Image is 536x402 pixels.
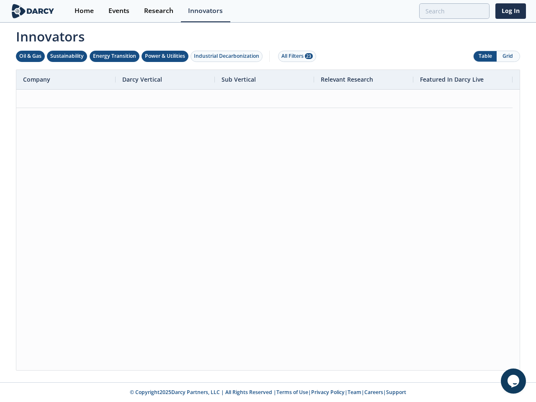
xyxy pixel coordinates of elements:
iframe: chat widget [501,368,528,394]
p: © Copyright 2025 Darcy Partners, LLC | All Rights Reserved | | | | | [12,389,524,396]
div: Home [75,8,94,14]
button: Sustainability [47,51,87,62]
a: Careers [364,389,383,396]
div: Innovators [188,8,223,14]
button: Table [474,51,497,62]
a: Team [348,389,361,396]
div: Events [108,8,129,14]
div: All Filters [281,52,313,60]
span: Relevant Research [321,75,373,83]
button: Power & Utilities [142,51,188,62]
a: Support [386,389,406,396]
div: Energy Transition [93,52,136,60]
button: Oil & Gas [16,51,45,62]
button: Industrial Decarbonization [191,51,263,62]
span: 23 [305,53,313,59]
div: Research [144,8,173,14]
button: All Filters 23 [278,51,316,62]
input: Advanced Search [419,3,490,19]
span: Sub Vertical [222,75,256,83]
div: Oil & Gas [19,52,41,60]
div: Industrial Decarbonization [194,52,259,60]
a: Log In [495,3,526,19]
span: Featured In Darcy Live [420,75,484,83]
a: Terms of Use [276,389,308,396]
img: logo-wide.svg [10,4,56,18]
div: Sustainability [50,52,84,60]
button: Grid [497,51,520,62]
span: Darcy Vertical [122,75,162,83]
a: Privacy Policy [311,389,345,396]
span: Innovators [10,23,526,46]
div: Power & Utilities [145,52,185,60]
span: Company [23,75,50,83]
button: Energy Transition [90,51,139,62]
